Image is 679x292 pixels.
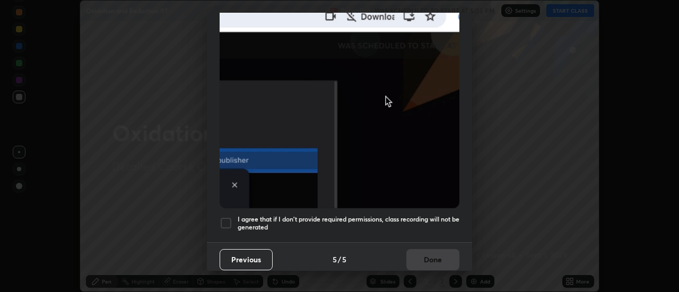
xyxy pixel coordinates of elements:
h4: 5 [333,254,337,265]
h4: 5 [342,254,346,265]
h4: / [338,254,341,265]
button: Previous [220,249,273,270]
h5: I agree that if I don't provide required permissions, class recording will not be generated [238,215,459,232]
